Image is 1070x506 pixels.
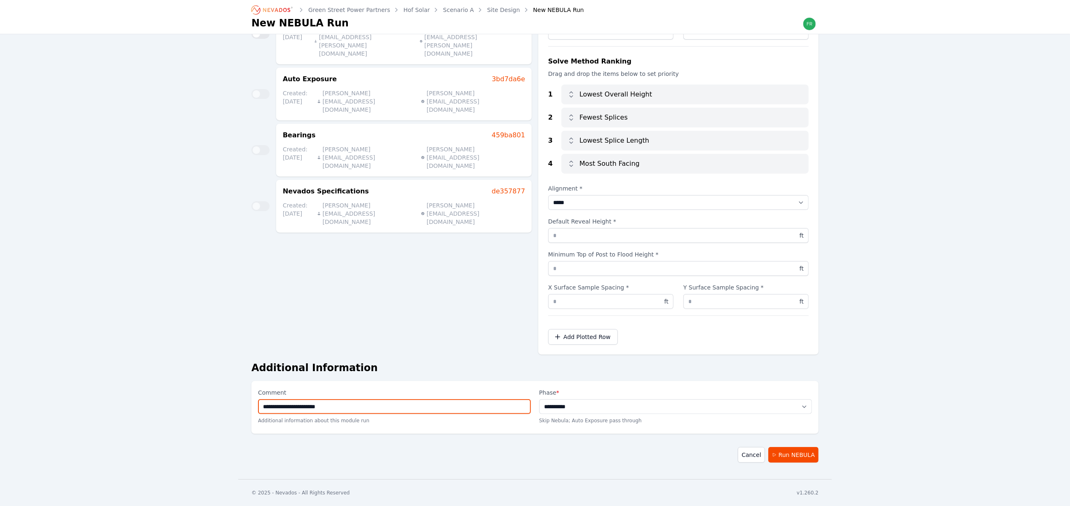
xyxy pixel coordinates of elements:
[258,388,531,399] label: Comment
[317,145,415,170] p: [PERSON_NAME][EMAIL_ADDRESS][DOMAIN_NAME]
[421,201,519,226] p: [PERSON_NAME][EMAIL_ADDRESS][DOMAIN_NAME]
[548,70,809,78] div: Drag and drop the items below to set priority
[561,131,809,151] div: Lowest Splice Length
[283,89,310,114] p: Created: [DATE]
[487,6,520,14] a: Site Design
[539,388,812,398] label: Phase
[548,159,561,169] div: 4
[492,74,525,84] a: 3bd7da6e
[548,249,809,261] label: Minimum Top of Post to Flood Height *
[258,414,531,427] p: Additional information about this module run
[797,490,819,496] div: v1.260.2
[283,74,337,84] h3: Auto Exposure
[548,89,561,99] div: 1
[561,85,809,104] div: Lowest Overall Height
[548,217,809,228] label: Default Reveal Height *
[492,130,525,140] a: 459ba801
[421,145,519,170] p: [PERSON_NAME][EMAIL_ADDRESS][DOMAIN_NAME]
[421,89,519,114] p: [PERSON_NAME][EMAIL_ADDRESS][DOMAIN_NAME]
[561,108,809,127] div: Fewest Splices
[317,89,415,114] p: [PERSON_NAME][EMAIL_ADDRESS][DOMAIN_NAME]
[492,186,525,196] a: de357877
[548,136,561,146] div: 3
[420,25,519,58] p: [PERSON_NAME][EMAIL_ADDRESS][PERSON_NAME][DOMAIN_NAME]
[251,3,584,16] nav: Breadcrumb
[548,113,561,122] div: 2
[522,6,584,14] div: New NEBULA Run
[283,186,369,196] h3: Nevados Specifications
[768,447,819,463] button: Run NEBULA
[738,447,765,463] a: Cancel
[283,25,307,58] p: Created: [DATE]
[404,6,430,14] a: Hof Solar
[308,6,390,14] a: Green Street Power Partners
[803,17,816,31] img: frida.manzo@nevados.solar
[317,201,415,226] p: [PERSON_NAME][EMAIL_ADDRESS][DOMAIN_NAME]
[548,329,618,345] button: Add Plotted Row
[283,145,310,170] p: Created: [DATE]
[548,56,809,66] h3: Solve Method Ranking
[283,201,310,226] p: Created: [DATE]
[314,25,413,58] p: [PERSON_NAME][EMAIL_ADDRESS][PERSON_NAME][DOMAIN_NAME]
[539,417,812,424] p: Skip Nebula; Auto Exposure pass through
[283,130,316,140] h3: Bearings
[548,282,673,294] label: X Surface Sample Spacing *
[561,154,809,174] div: Most South Facing
[683,282,809,294] label: Y Surface Sample Spacing *
[251,361,819,374] h2: Additional Information
[443,6,474,14] a: Scenario A
[548,184,809,193] label: Alignment *
[251,490,350,496] div: © 2025 - Nevados - All Rights Reserved
[251,16,349,30] h1: New NEBULA Run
